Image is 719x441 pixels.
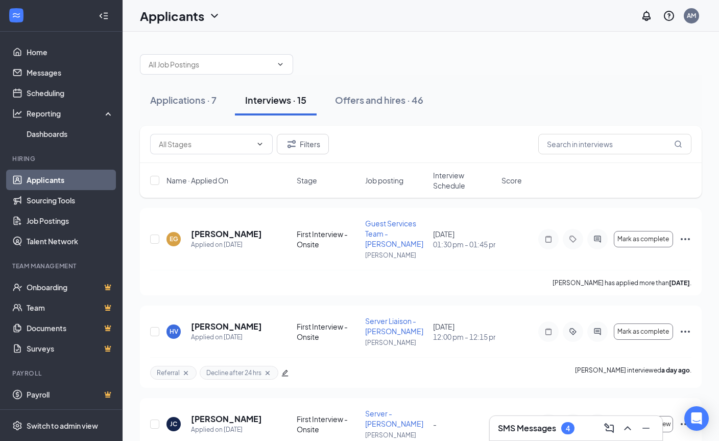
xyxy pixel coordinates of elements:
a: Messages [27,62,114,83]
input: All Job Postings [149,59,272,70]
svg: Cross [182,369,190,377]
span: 12:00 pm - 12:15 pm [433,332,495,342]
span: Interview Schedule [433,170,495,191]
svg: Note [542,328,555,336]
div: Reporting [27,108,114,119]
span: Server - [PERSON_NAME] [365,409,423,428]
svg: Minimize [640,422,652,434]
h5: [PERSON_NAME] [191,413,262,425]
svg: Analysis [12,108,22,119]
svg: Note [542,235,555,243]
span: Referral [157,368,180,377]
p: [PERSON_NAME] [365,431,427,439]
input: Search in interviews [538,134,691,154]
div: Offers and hires · 46 [335,94,423,106]
a: SurveysCrown [27,338,114,359]
div: Team Management [12,262,112,270]
a: Job Postings [27,211,114,231]
div: Interviews · 15 [245,94,306,106]
svg: ChevronDown [276,60,284,68]
div: HV [170,327,178,336]
button: Filter Filters [277,134,329,154]
p: [PERSON_NAME] [365,338,427,347]
span: Score [501,175,522,185]
span: - [433,420,437,429]
svg: ActiveChat [591,328,604,336]
div: JC [170,420,177,428]
p: [PERSON_NAME] [365,251,427,260]
a: Dashboards [27,124,114,144]
svg: Cross [263,369,272,377]
div: Applications · 7 [150,94,217,106]
button: ComposeMessage [601,420,617,436]
h5: [PERSON_NAME] [191,321,262,332]
div: First Interview - Onsite [297,321,359,342]
div: Hiring [12,154,112,163]
div: Applied on [DATE] [191,240,262,250]
span: Mark as complete [617,236,669,243]
span: edit [281,369,289,377]
svg: ActiveChat [591,235,604,243]
svg: ChevronDown [256,140,264,148]
div: EG [170,235,178,243]
a: Talent Network [27,231,114,251]
div: First Interview - Onsite [297,229,359,249]
span: Mark as complete [617,328,669,335]
button: ChevronUp [619,420,636,436]
span: Server Liaison - [PERSON_NAME] [365,316,423,336]
div: Payroll [12,369,112,378]
svg: MagnifyingGlass [674,140,682,148]
a: Scheduling [27,83,114,103]
svg: Collapse [99,11,109,21]
div: 4 [566,424,570,433]
svg: QuestionInfo [663,10,675,22]
svg: Notifications [640,10,653,22]
span: Name · Applied On [166,175,228,185]
a: Applicants [27,170,114,190]
p: [PERSON_NAME] has applied more than . [553,278,691,287]
span: Stage [297,175,317,185]
span: 01:30 pm - 01:45 pm [433,239,495,249]
div: AM [687,11,696,20]
div: Applied on [DATE] [191,425,262,435]
b: [DATE] [669,279,690,287]
svg: Filter [285,138,298,150]
div: Switch to admin view [27,421,98,431]
svg: Tag [567,235,579,243]
h3: SMS Messages [498,423,556,434]
div: Open Intercom Messenger [684,406,709,431]
svg: ActiveTag [567,328,579,336]
a: PayrollCrown [27,384,114,405]
svg: Ellipses [679,326,691,338]
button: Minimize [638,420,654,436]
span: Decline after 24 hrs [206,368,261,377]
svg: Settings [12,421,22,431]
a: OnboardingCrown [27,277,114,297]
a: TeamCrown [27,297,114,318]
button: Mark as complete [614,323,673,340]
svg: WorkstreamLogo [11,10,21,20]
a: Sourcing Tools [27,190,114,211]
a: DocumentsCrown [27,318,114,338]
h5: [PERSON_NAME] [191,228,262,240]
span: Guest Services Team - [PERSON_NAME] [365,219,423,248]
svg: Ellipses [679,418,691,430]
button: Mark as complete [614,231,673,247]
span: Job posting [365,175,403,185]
input: All Stages [159,138,252,150]
h1: Applicants [140,7,204,25]
b: a day ago [661,366,690,374]
svg: ChevronUp [621,422,634,434]
a: Home [27,42,114,62]
div: First Interview - Onsite [297,414,359,434]
div: [DATE] [433,229,495,249]
div: [DATE] [433,321,495,342]
svg: ChevronDown [208,10,221,22]
svg: ComposeMessage [603,422,615,434]
svg: Ellipses [679,233,691,245]
p: [PERSON_NAME] interviewed . [575,366,691,380]
div: Applied on [DATE] [191,332,262,342]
